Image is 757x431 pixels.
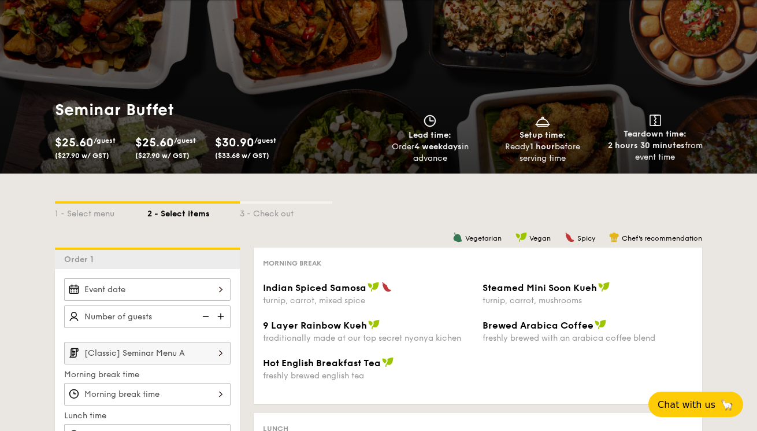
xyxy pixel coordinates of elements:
[64,369,231,381] label: Morning break time
[196,305,213,327] img: icon-reduce.1d2dbef1.svg
[64,383,231,406] input: Morning break time
[603,140,707,163] div: from event time
[577,234,595,242] span: Spicy
[215,136,254,150] span: $30.90
[452,232,463,242] img: icon-vegetarian.fe4039eb.svg
[608,141,685,150] strong: 2 hours 30 minutes
[64,278,231,301] input: Event date
[64,305,231,328] input: Number of guests
[595,319,606,330] img: icon-vegan.f8ff3823.svg
[529,234,551,242] span: Vegan
[55,136,94,150] span: $25.60
[519,130,566,140] span: Setup time:
[658,399,715,410] span: Chat with us
[624,129,687,139] span: Teardown time:
[650,115,661,126] img: icon-teardown.65201eee.svg
[263,296,473,305] div: turnip, carrot, mixed spice
[515,232,527,242] img: icon-vegan.f8ff3823.svg
[263,320,367,331] span: 9 Layer Rainbow Kueh
[368,282,379,292] img: icon-vegan.f8ff3823.svg
[55,100,286,120] h1: Seminar Buffet
[215,152,269,160] span: ($33.68 w/ GST)
[240,204,332,220] div: 3 - Check out
[609,232,619,242] img: icon-chef-hat.a58ddaea.svg
[263,259,321,267] span: Morning break
[414,142,462,152] strong: 4 weekdays
[55,204,147,220] div: 1 - Select menu
[483,333,693,343] div: freshly brewed with an arabica coffee blend
[565,232,575,242] img: icon-spicy.37a8142b.svg
[483,296,693,305] div: turnip, carrot, mushrooms
[55,152,109,160] span: ($27.90 w/ GST)
[483,320,593,331] span: Brewed Arabica Coffee
[263,371,473,381] div: freshly brewed english tea
[263,333,473,343] div: traditionally made at our top secret nyonya kichen
[409,130,451,140] span: Lead time:
[465,234,502,242] span: Vegetarian
[213,305,231,327] img: icon-add.58712e84.svg
[534,115,551,127] img: icon-dish.430c3a2e.svg
[720,398,734,411] span: 🦙
[174,137,196,145] span: /guest
[94,137,116,145] span: /guest
[648,392,743,417] button: Chat with us🦙
[382,357,394,367] img: icon-vegan.f8ff3823.svg
[421,115,439,127] img: icon-clock.2db775ea.svg
[263,358,381,369] span: Hot English Breakfast Tea
[368,319,380,330] img: icon-vegan.f8ff3823.svg
[64,255,98,264] span: Order 1
[135,136,174,150] span: $25.60
[135,152,190,160] span: ($27.90 w/ GST)
[381,282,392,292] img: icon-spicy.37a8142b.svg
[530,142,555,152] strong: 1 hour
[211,342,231,364] img: icon-chevron-right.3c0dfbd6.svg
[147,204,240,220] div: 2 - Select items
[483,282,597,293] span: Steamed Mini Soon Kueh
[598,282,610,292] img: icon-vegan.f8ff3823.svg
[622,234,702,242] span: Chef's recommendation
[64,410,231,422] label: Lunch time
[263,282,366,293] span: Indian Spiced Samosa
[254,137,276,145] span: /guest
[491,141,595,164] div: Ready before serving time
[378,141,482,164] div: Order in advance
